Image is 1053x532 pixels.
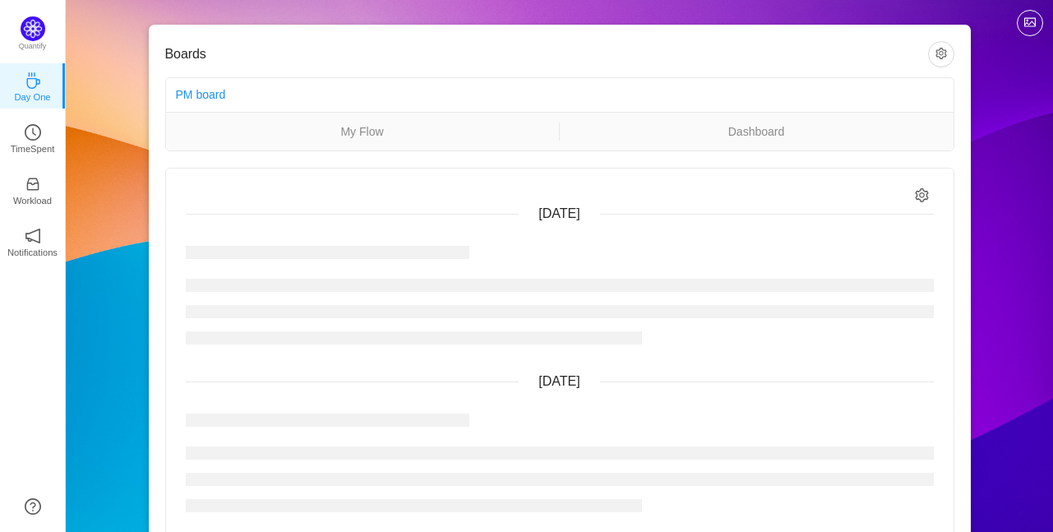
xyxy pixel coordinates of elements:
[11,141,55,156] p: TimeSpent
[25,176,41,192] i: icon: inbox
[13,193,52,208] p: Workload
[165,46,928,62] h3: Boards
[25,129,41,146] a: icon: clock-circleTimeSpent
[1017,10,1043,36] button: icon: picture
[560,123,954,141] a: Dashboard
[25,181,41,197] a: icon: inboxWorkload
[915,188,929,202] i: icon: setting
[176,88,226,101] a: PM board
[25,498,41,515] a: icon: question-circle
[14,90,50,104] p: Day One
[166,123,559,141] a: My Flow
[19,41,47,53] p: Quantify
[25,228,41,244] i: icon: notification
[25,77,41,94] a: icon: coffeeDay One
[928,41,954,67] button: icon: setting
[7,245,58,260] p: Notifications
[21,16,45,41] img: Quantify
[538,374,580,388] span: [DATE]
[25,124,41,141] i: icon: clock-circle
[25,233,41,249] a: icon: notificationNotifications
[25,72,41,89] i: icon: coffee
[538,206,580,220] span: [DATE]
